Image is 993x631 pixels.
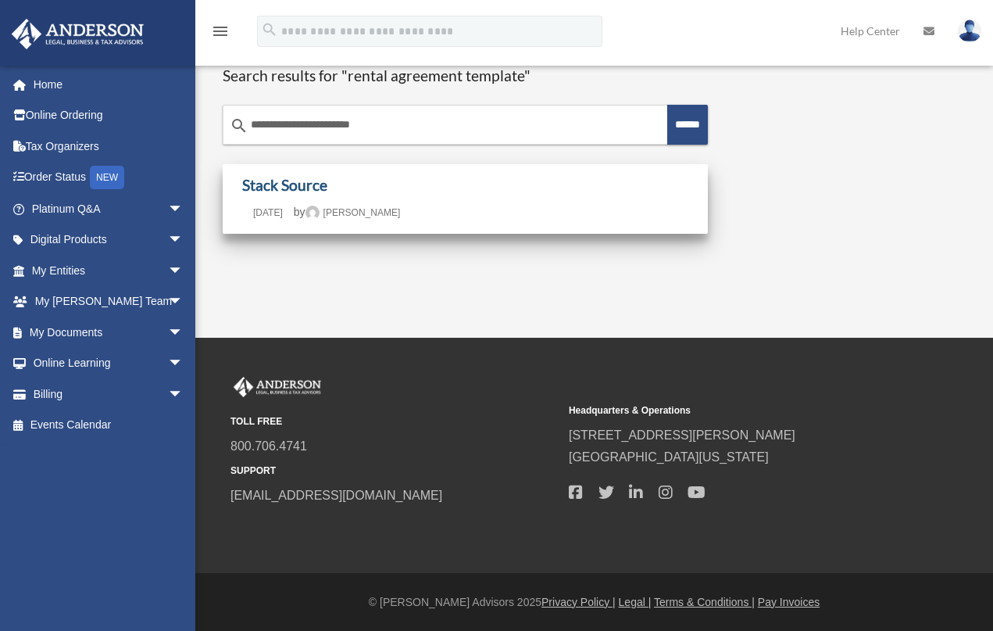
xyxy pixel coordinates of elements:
a: Stack Source [242,176,327,194]
span: arrow_drop_down [168,317,199,349]
span: arrow_drop_down [168,348,199,380]
span: arrow_drop_down [168,224,199,256]
a: Legal | [619,596,652,608]
a: Platinum Q&Aarrow_drop_down [11,193,207,224]
a: Order StatusNEW [11,162,207,194]
a: My Entitiesarrow_drop_down [11,255,207,286]
img: User Pic [958,20,981,42]
a: My Documentsarrow_drop_down [11,317,207,348]
a: Terms & Conditions | [654,596,755,608]
a: Events Calendar [11,410,207,441]
i: search [261,21,278,38]
img: Anderson Advisors Platinum Portal [230,377,324,397]
a: 800.706.4741 [230,439,307,453]
a: [EMAIL_ADDRESS][DOMAIN_NAME] [230,489,442,502]
i: menu [211,22,230,41]
a: [STREET_ADDRESS][PERSON_NAME] [569,428,795,442]
span: by [294,206,401,218]
a: [DATE] [242,207,294,218]
a: Billingarrow_drop_down [11,378,207,410]
a: Pay Invoices [758,596,820,608]
a: Tax Organizers [11,131,207,162]
span: arrow_drop_down [168,255,199,287]
a: Home [11,69,199,100]
a: Online Ordering [11,100,207,131]
div: NEW [90,166,124,189]
small: SUPPORT [230,463,558,479]
a: Privacy Policy | [541,596,616,608]
h1: Search results for "rental agreement template" [223,66,708,86]
small: Headquarters & Operations [569,403,896,419]
i: search [230,117,248,135]
a: Digital Productsarrow_drop_down [11,224,207,256]
span: arrow_drop_down [168,193,199,225]
a: menu [211,27,230,41]
a: [GEOGRAPHIC_DATA][US_STATE] [569,450,769,464]
span: arrow_drop_down [168,378,199,411]
div: © [PERSON_NAME] Advisors 2025 [195,593,993,612]
a: [PERSON_NAME] [305,207,401,218]
img: Anderson Advisors Platinum Portal [7,19,148,49]
a: My [PERSON_NAME] Teamarrow_drop_down [11,286,207,317]
a: Online Learningarrow_drop_down [11,348,207,379]
span: arrow_drop_down [168,286,199,318]
small: TOLL FREE [230,414,558,430]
